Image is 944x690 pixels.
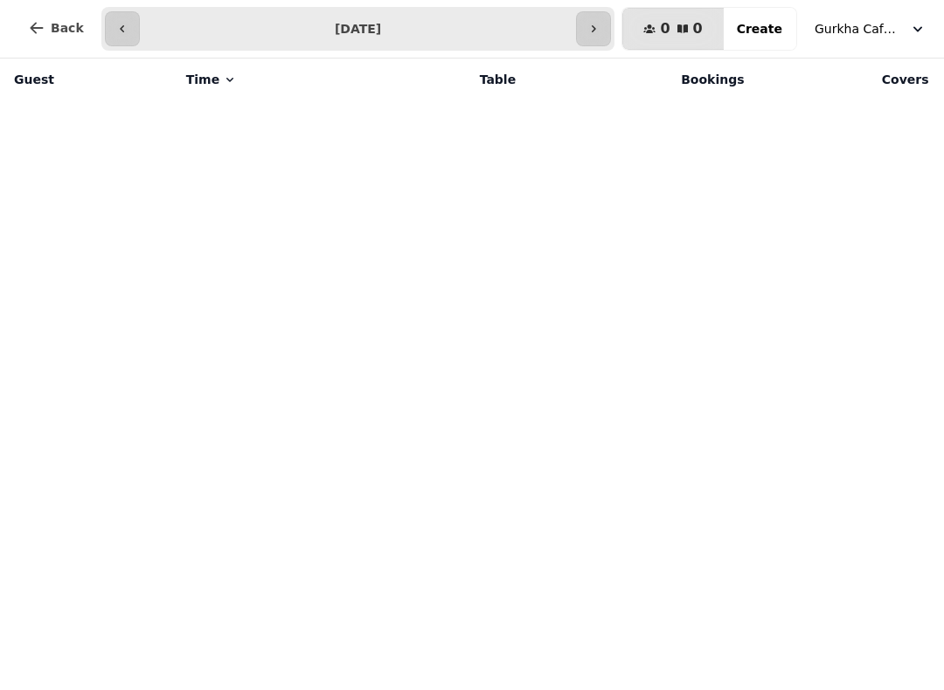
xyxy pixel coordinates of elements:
span: 0 [660,22,670,36]
button: Back [14,7,98,49]
span: Back [51,22,84,34]
button: Time [186,71,237,88]
th: Table [371,59,526,100]
span: Time [186,71,219,88]
span: Create [737,23,782,35]
button: Gurkha Cafe & Restauarant [804,13,937,45]
button: Create [723,8,796,50]
button: 00 [622,8,723,50]
span: Gurkha Cafe & Restauarant [815,20,902,38]
th: Covers [755,59,940,100]
span: 0 [693,22,703,36]
th: Bookings [526,59,754,100]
